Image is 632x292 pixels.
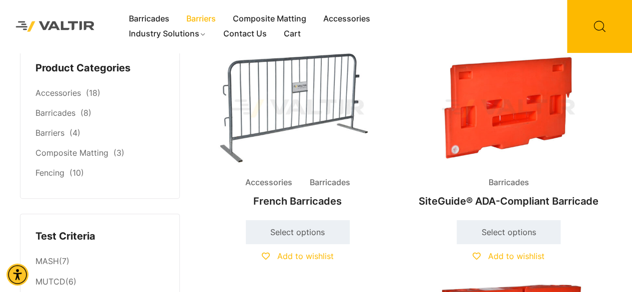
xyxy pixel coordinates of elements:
[473,251,545,261] a: Add to wishlist
[69,128,80,138] span: (4)
[35,108,75,118] a: Barricades
[488,251,545,261] span: Add to wishlist
[120,26,215,41] a: Industry Solutions
[277,251,334,261] span: Add to wishlist
[80,108,91,118] span: (8)
[457,220,561,244] a: Select options for “SiteGuide® ADA-Compliant Barricade”
[113,148,124,158] span: (3)
[200,50,395,167] img: Accessories
[120,11,178,26] a: Barricades
[35,168,64,178] a: Fencing
[200,50,395,212] a: Accessories BarricadesFrench Barricades
[238,175,300,190] span: Accessories
[224,11,315,26] a: Composite Matting
[35,229,164,244] h4: Test Criteria
[411,50,606,167] img: Barricades
[200,190,395,212] h2: French Barricades
[35,128,64,138] a: Barriers
[35,61,164,76] h4: Product Categories
[35,88,81,98] a: Accessories
[275,26,309,41] a: Cart
[35,251,164,272] li: (7)
[302,175,358,190] span: Barricades
[246,220,350,244] a: Select options for “French Barricades”
[411,50,606,212] a: BarricadesSiteGuide® ADA-Compliant Barricade
[35,277,65,287] a: MUTCD
[69,168,84,178] span: (10)
[86,88,100,98] span: (18)
[315,11,379,26] a: Accessories
[7,13,103,40] img: Valtir Rentals
[6,264,28,286] div: Accessibility Menu
[411,190,606,212] h2: SiteGuide® ADA-Compliant Barricade
[178,11,224,26] a: Barriers
[215,26,275,41] a: Contact Us
[262,251,334,261] a: Add to wishlist
[35,148,108,158] a: Composite Matting
[35,256,59,266] a: MASH
[481,175,536,190] span: Barricades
